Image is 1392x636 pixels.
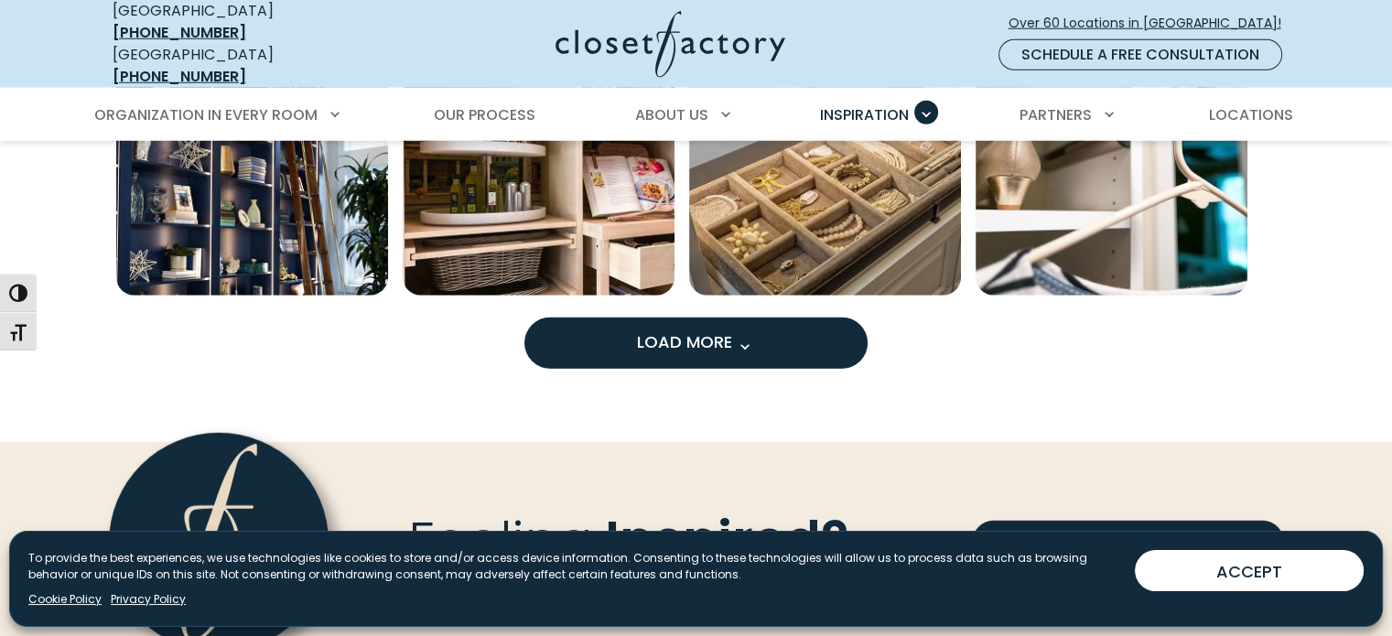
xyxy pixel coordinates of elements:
span: Over 60 Locations in [GEOGRAPHIC_DATA]! [1009,14,1296,33]
a: Schedule a Free Consultation [998,39,1282,70]
span: Load More [637,330,756,353]
img: Closet Factory Logo [556,11,785,78]
a: Open inspiration gallery to preview enlarged image [689,24,961,296]
nav: Primary Menu [81,90,1311,141]
img: Tan velvet jewelry tray on pull-out shelf, counter with glass cutout [689,24,961,296]
a: Privacy Policy [111,591,186,608]
button: ACCEPT [1135,550,1364,591]
a: Over 60 Locations in [GEOGRAPHIC_DATA]! [1008,7,1297,39]
p: To provide the best experiences, we use technologies like cookies to store and/or access device i... [28,550,1120,583]
a: Cookie Policy [28,591,102,608]
span: Inspiration [820,104,909,125]
a: [PHONE_NUMBER] [113,22,246,43]
span: Feeling [408,504,593,577]
a: Open inspiration gallery to preview enlarged image [116,24,388,296]
span: Our Process [434,104,535,125]
img: Pantry lazy susans [403,24,674,296]
a: Open inspiration gallery to preview enlarged image [403,24,674,296]
a: [PHONE_NUMBER] [113,66,246,87]
button: Load more inspiration gallery images [524,318,868,369]
span: Locations [1208,104,1292,125]
a: Open inspiration gallery to preview enlarged image [976,24,1247,296]
div: [GEOGRAPHIC_DATA] [113,44,378,88]
img: Synergy valet rod [976,24,1247,296]
a: GET STARTED ON YOUR PROJECT [972,521,1284,565]
span: Organization in Every Room [94,104,318,125]
img: Wall unit Rolling ladder [116,24,388,296]
span: About Us [635,104,708,125]
span: Partners [1020,104,1092,125]
span: Inspired? [605,504,848,577]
